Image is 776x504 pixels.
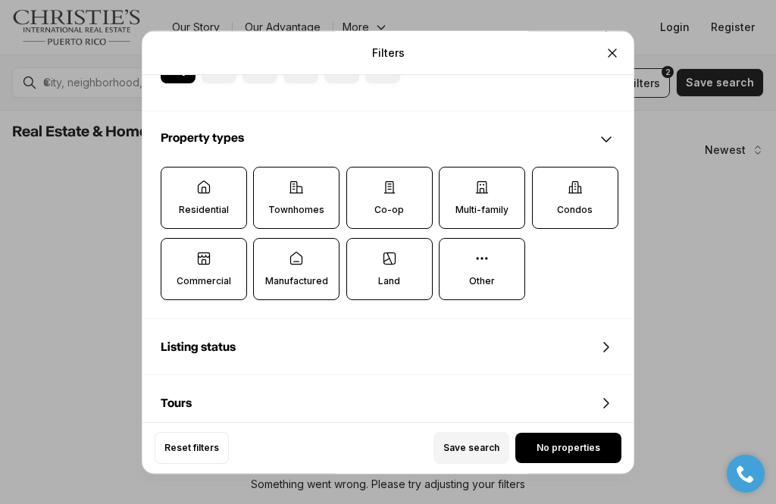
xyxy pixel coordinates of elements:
[557,204,593,216] p: Condos
[179,204,229,216] p: Residential
[537,442,600,454] span: No properties
[177,275,231,287] p: Commercial
[515,433,621,463] button: No properties
[324,56,359,83] label: 4
[374,204,404,216] p: Co-op
[365,56,400,83] label: 5+
[597,37,627,67] button: Close
[155,432,229,464] button: Reset filters
[455,204,508,216] p: Multi-family
[161,56,196,83] label: Any
[283,56,318,83] label: 3
[142,320,634,374] div: Listing status
[161,341,236,353] span: Listing status
[378,275,400,287] p: Land
[142,112,634,167] div: Property types
[242,56,277,83] label: 2
[372,46,405,58] p: Filters
[142,376,634,430] div: Tours
[142,167,634,318] div: Property types
[202,56,236,83] label: 1
[268,204,324,216] p: Townhomes
[443,442,499,454] span: Save search
[164,442,219,454] span: Reset filters
[161,132,244,144] span: Property types
[265,275,328,287] p: Manufactured
[433,432,509,464] button: Save search
[161,397,192,409] span: Tours
[142,56,634,111] div: Bathrooms
[469,275,495,287] p: Other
